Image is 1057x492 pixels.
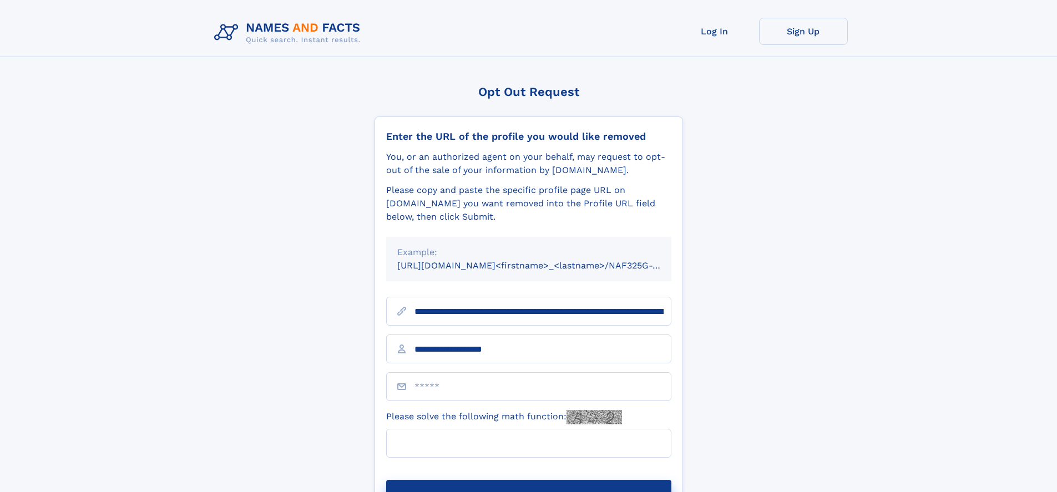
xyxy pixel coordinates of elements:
[397,246,660,259] div: Example:
[670,18,759,45] a: Log In
[210,18,370,48] img: Logo Names and Facts
[386,410,622,424] label: Please solve the following math function:
[759,18,848,45] a: Sign Up
[375,85,683,99] div: Opt Out Request
[386,184,671,224] div: Please copy and paste the specific profile page URL on [DOMAIN_NAME] you want removed into the Pr...
[386,150,671,177] div: You, or an authorized agent on your behalf, may request to opt-out of the sale of your informatio...
[397,260,692,271] small: [URL][DOMAIN_NAME]<firstname>_<lastname>/NAF325G-xxxxxxxx
[386,130,671,143] div: Enter the URL of the profile you would like removed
